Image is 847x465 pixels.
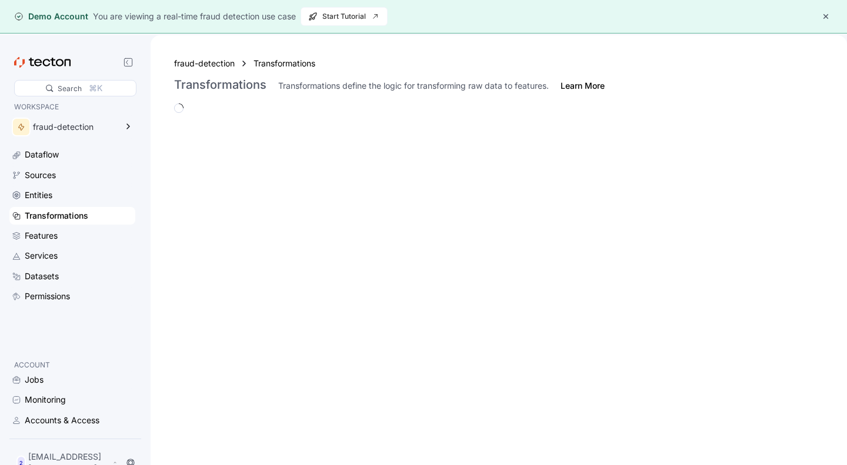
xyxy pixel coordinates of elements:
div: fraud-detection [33,123,116,131]
div: Dataflow [25,148,59,161]
div: You are viewing a real-time fraud detection use case [93,10,296,23]
a: Monitoring [9,391,135,409]
div: Permissions [25,290,70,303]
div: Demo Account [14,11,88,22]
a: Accounts & Access [9,412,135,429]
h3: Transformations [174,78,266,92]
div: Search [58,83,82,94]
div: Transformations [25,209,88,222]
div: Sources [25,169,56,182]
a: fraud-detection [174,57,235,70]
div: ⌘K [89,82,102,95]
div: Search⌘K [14,80,136,96]
a: Features [9,227,135,245]
a: Datasets [9,267,135,285]
a: Services [9,247,135,265]
div: Services [25,249,58,262]
div: Features [25,229,58,242]
span: Start Tutorial [308,8,380,25]
button: Start Tutorial [301,7,388,26]
div: Jobs [25,373,44,386]
a: Transformations [254,57,315,70]
a: Jobs [9,371,135,389]
div: Entities [25,189,52,202]
div: Datasets [25,270,59,283]
p: WORKSPACE [14,101,131,113]
div: Transformations define the logic for transforming raw data to features. [278,80,549,92]
div: Monitoring [25,393,66,406]
a: Learn More [561,80,605,92]
a: Sources [9,166,135,184]
div: Accounts & Access [25,414,99,427]
p: ACCOUNT [14,359,131,371]
a: Transformations [9,207,135,225]
a: Permissions [9,287,135,305]
a: Dataflow [9,146,135,163]
a: Entities [9,186,135,204]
